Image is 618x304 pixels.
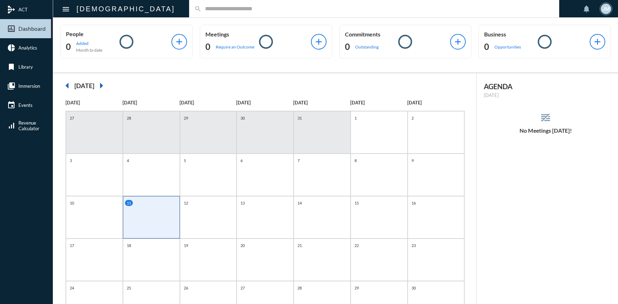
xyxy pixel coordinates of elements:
mat-icon: arrow_left [60,79,74,93]
p: [DATE] [350,100,407,105]
mat-icon: search [194,5,202,12]
p: 7 [296,157,301,164]
mat-icon: notifications [582,5,591,13]
p: 4 [125,157,131,164]
p: [DATE] [180,100,237,105]
mat-icon: signal_cellular_alt [7,121,16,130]
mat-icon: collections_bookmark [7,82,16,90]
p: 17 [68,242,76,248]
mat-icon: bookmark [7,63,16,71]
h2: [DEMOGRAPHIC_DATA] [76,3,175,15]
span: Immersion [18,83,40,89]
mat-icon: pie_chart [7,44,16,52]
p: [DATE] [123,100,180,105]
p: 22 [353,242,361,248]
p: 14 [296,200,304,206]
mat-icon: reorder [540,112,551,124]
p: 8 [353,157,358,164]
p: 28 [296,285,304,291]
p: 23 [410,242,418,248]
span: Analytics [18,45,37,51]
p: 10 [68,200,76,206]
h2: AGENDA [484,82,607,91]
p: 15 [353,200,361,206]
p: 26 [182,285,190,291]
mat-icon: insert_chart_outlined [7,24,16,33]
div: JM [601,4,611,14]
span: ACT [18,7,28,12]
mat-icon: event [7,101,16,109]
span: Revenue Calculator [18,120,39,131]
p: 3 [68,157,74,164]
p: [DATE] [407,100,464,105]
p: 27 [68,115,76,121]
span: Events [18,102,33,108]
p: 25 [125,285,133,291]
p: 21 [296,242,304,248]
p: 29 [182,115,190,121]
p: 13 [239,200,246,206]
h5: No Meetings [DATE]! [477,127,614,134]
p: 30 [410,285,418,291]
p: 27 [239,285,246,291]
p: 5 [182,157,188,164]
p: 28 [125,115,133,121]
p: [DATE] [484,92,607,98]
button: Toggle sidenav [59,2,73,16]
mat-icon: arrow_right [94,79,108,93]
mat-icon: Side nav toggle icon [62,5,70,13]
p: [DATE] [293,100,350,105]
p: 16 [410,200,418,206]
p: [DATE] [236,100,293,105]
span: Dashboard [18,25,46,32]
h2: [DATE] [74,82,94,90]
p: 19 [182,242,190,248]
p: 29 [353,285,361,291]
p: 1 [353,115,358,121]
p: 24 [68,285,76,291]
p: 30 [239,115,246,121]
mat-icon: mediation [7,5,16,14]
p: 11 [125,200,133,206]
p: 6 [239,157,244,164]
p: 31 [296,115,304,121]
span: Library [18,64,33,70]
p: 2 [410,115,415,121]
p: 18 [125,242,133,248]
p: 20 [239,242,246,248]
p: [DATE] [66,100,123,105]
p: 12 [182,200,190,206]
p: 9 [410,157,415,164]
